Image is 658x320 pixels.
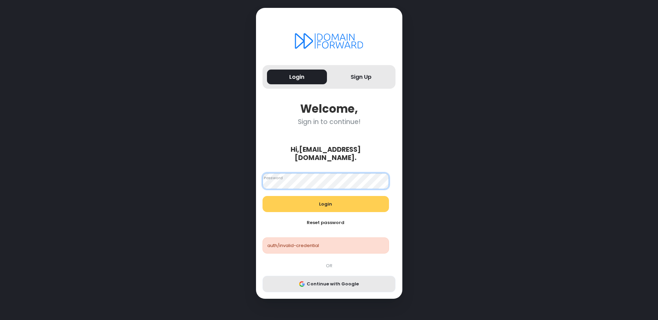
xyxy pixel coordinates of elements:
div: Hi, [EMAIL_ADDRESS][DOMAIN_NAME] . [259,146,392,162]
button: Sign Up [331,70,391,84]
div: auth/invalid-credential [263,237,389,254]
button: Reset password [263,214,389,231]
button: Continue with Google [263,276,395,292]
div: Welcome, [263,102,395,115]
div: Sign in to continue! [263,118,395,126]
button: Login [263,196,389,212]
div: OR [259,262,399,269]
button: Login [267,70,327,84]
